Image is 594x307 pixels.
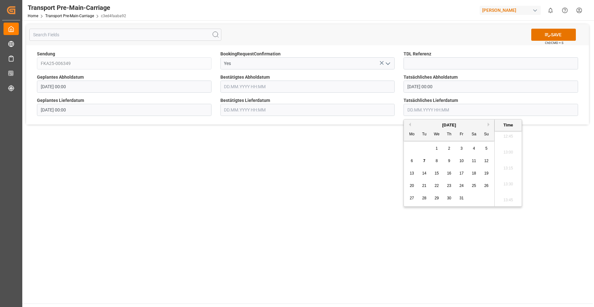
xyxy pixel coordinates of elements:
[433,131,441,139] div: We
[459,171,463,175] span: 17
[485,146,488,151] span: 5
[445,169,453,177] div: Choose Thursday, October 16th, 2025
[470,131,478,139] div: Sa
[420,182,428,190] div: Choose Tuesday, October 21st, 2025
[484,183,488,188] span: 26
[410,171,414,175] span: 13
[480,6,541,15] div: [PERSON_NAME]
[470,169,478,177] div: Choose Saturday, October 18th, 2025
[447,183,451,188] span: 23
[445,182,453,190] div: Choose Thursday, October 23rd, 2025
[220,97,270,104] span: Bestätigtes Lieferdatum
[28,3,126,12] div: Transport Pre-Main-Carriage
[436,159,438,163] span: 8
[420,194,428,202] div: Choose Tuesday, October 28th, 2025
[422,183,426,188] span: 21
[458,131,466,139] div: Fr
[28,14,38,18] a: Home
[472,159,476,163] span: 11
[408,182,416,190] div: Choose Monday, October 20th, 2025
[404,81,578,93] input: DD.MM.YYYY HH:MM
[407,123,411,126] button: Previous Month
[458,182,466,190] div: Choose Friday, October 24th, 2025
[458,157,466,165] div: Choose Friday, October 10th, 2025
[433,145,441,153] div: Choose Wednesday, October 1st, 2025
[410,196,414,200] span: 27
[37,74,84,81] span: Geplantes Abholdatum
[473,146,475,151] span: 4
[408,157,416,165] div: Choose Monday, October 6th, 2025
[423,159,426,163] span: 7
[496,122,520,128] div: Time
[220,104,395,116] input: DD.MM.YYYY HH:MM
[29,29,221,41] input: Search Fields
[434,171,439,175] span: 15
[448,159,450,163] span: 9
[408,194,416,202] div: Choose Monday, October 27th, 2025
[410,183,414,188] span: 20
[383,59,392,68] button: open menu
[37,81,211,93] input: DD.MM.YYYY HH:MM
[420,169,428,177] div: Choose Tuesday, October 14th, 2025
[411,159,413,163] span: 6
[220,81,395,93] input: DD.MM.YYYY HH:MM
[404,97,458,104] span: Tatsächliches Lieferdatum
[445,157,453,165] div: Choose Thursday, October 9th, 2025
[483,182,490,190] div: Choose Sunday, October 26th, 2025
[484,159,488,163] span: 12
[220,74,270,81] span: Bestätigtes Abholdatum
[531,29,576,41] button: SAVE
[433,182,441,190] div: Choose Wednesday, October 22nd, 2025
[434,183,439,188] span: 22
[483,157,490,165] div: Choose Sunday, October 12th, 2025
[433,157,441,165] div: Choose Wednesday, October 8th, 2025
[445,145,453,153] div: Choose Thursday, October 2nd, 2025
[558,3,572,18] button: Help Center
[472,171,476,175] span: 18
[406,142,493,204] div: month 2025-10
[37,51,55,57] span: Sendung
[45,14,94,18] a: Transport Pre-Main-Carriage
[470,157,478,165] div: Choose Saturday, October 11th, 2025
[445,131,453,139] div: Th
[433,169,441,177] div: Choose Wednesday, October 15th, 2025
[543,3,558,18] button: show 0 new notifications
[461,146,463,151] span: 3
[445,194,453,202] div: Choose Thursday, October 30th, 2025
[404,122,494,128] div: [DATE]
[459,196,463,200] span: 31
[488,123,491,126] button: Next Month
[447,171,451,175] span: 16
[420,131,428,139] div: Tu
[483,169,490,177] div: Choose Sunday, October 19th, 2025
[420,157,428,165] div: Choose Tuesday, October 7th, 2025
[458,145,466,153] div: Choose Friday, October 3rd, 2025
[459,159,463,163] span: 10
[458,169,466,177] div: Choose Friday, October 17th, 2025
[470,182,478,190] div: Choose Saturday, October 25th, 2025
[422,171,426,175] span: 14
[404,104,578,116] input: DD.MM.YYYY HH:MM
[220,51,281,57] span: BookingRequestConfirmation
[404,51,431,57] span: TDL Referenz
[483,131,490,139] div: Su
[448,146,450,151] span: 2
[480,4,543,16] button: [PERSON_NAME]
[408,131,416,139] div: Mo
[422,196,426,200] span: 28
[459,183,463,188] span: 24
[484,171,488,175] span: 19
[545,40,563,45] span: Ctrl/CMD + S
[470,145,478,153] div: Choose Saturday, October 4th, 2025
[436,146,438,151] span: 1
[458,194,466,202] div: Choose Friday, October 31st, 2025
[472,183,476,188] span: 25
[483,145,490,153] div: Choose Sunday, October 5th, 2025
[434,196,439,200] span: 29
[37,97,84,104] span: Geplantes Lieferdatum
[447,196,451,200] span: 30
[404,74,458,81] span: Tatsächliches Abholdatum
[37,104,211,116] input: DD.MM.YYYY HH:MM
[408,169,416,177] div: Choose Monday, October 13th, 2025
[433,194,441,202] div: Choose Wednesday, October 29th, 2025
